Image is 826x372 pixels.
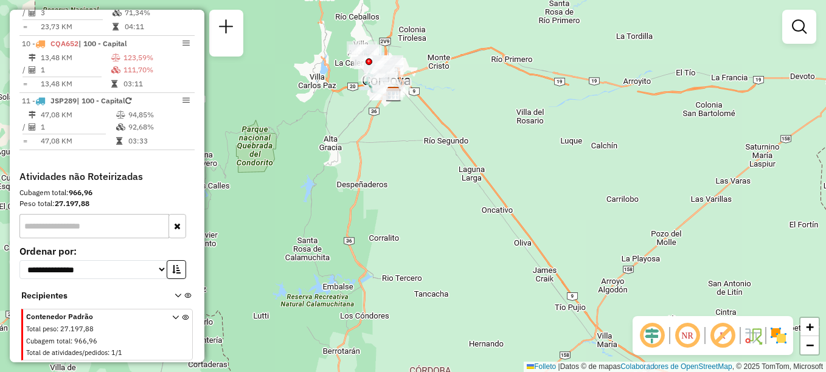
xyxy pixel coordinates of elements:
a: Nova sessão e pesquisa [214,15,238,42]
strong: 966,96 [69,188,92,197]
span: CQA652 [50,39,78,48]
td: 03:33 [128,135,189,147]
i: % de utilização da cubagem [113,9,122,16]
em: Opções [182,97,190,104]
span: − [806,337,814,353]
td: 123,59% [123,52,190,64]
span: Contenedor Padrão [26,311,158,322]
font: 71,34% [125,8,150,17]
td: 13,48 KM [40,78,111,90]
i: Total de Atividades [29,9,36,16]
i: Total de Atividades [29,66,36,74]
font: 11 - [22,96,35,105]
span: | 100 - Capital [77,96,125,105]
i: % de utilização do peso [111,54,120,61]
i: Distância Total [29,111,36,119]
span: Recipientes [21,289,159,302]
img: Exibir/Ocultar setores [769,326,788,345]
td: / [22,7,28,19]
td: / [22,121,28,133]
span: 966,96 [74,337,97,345]
span: : [108,348,109,357]
td: 1 [40,64,111,76]
font: 111,70% [123,65,153,74]
span: 27.197,88 [60,325,94,333]
i: % de utilização da cubagem [116,123,125,131]
label: Ordenar por: [19,244,195,258]
td: = [22,78,28,90]
span: Cubagem total [26,337,71,345]
i: Total de Atividades [29,123,36,131]
span: 1/1 [111,348,122,357]
i: Tempo total em rota [116,137,122,145]
font: 10 - [22,39,35,48]
i: Tempo total em rota [111,80,117,88]
img: SAZ AR AS Cordoba [386,86,401,102]
td: 47,08 KM [40,109,116,121]
i: Veículo já utilizado nesta sessão [125,97,131,105]
img: Fluxo de ruas [743,326,763,345]
span: JSP289 [50,96,77,105]
span: | [558,362,560,371]
i: % de utilização da cubagem [111,66,120,74]
a: Alejar [800,336,819,354]
i: % de utilização do peso [116,111,125,119]
i: Tempo total em rota [113,23,119,30]
span: Exibir rótulo [708,321,737,350]
td: = [22,21,28,33]
span: | 100 - Capital [78,39,127,48]
td: 3 [40,7,112,19]
span: Total peso [26,325,57,333]
td: 03:11 [123,78,190,90]
span: Ocultar deslocamento [637,321,667,350]
td: 23,73 KM [40,21,112,33]
h4: Atividades não Roteirizadas [19,171,195,182]
td: 13,48 KM [40,52,111,64]
div: Atividade não roteirizada - MARIANO S.A. [373,55,403,67]
i: Distância Total [29,54,36,61]
a: Exibir filtros [787,15,811,39]
strong: 27.197,88 [55,199,89,208]
div: Cubagem total: [19,187,195,198]
span: : [71,337,72,345]
td: / [22,64,28,76]
a: Acercar [800,318,819,336]
font: 92,68% [128,122,154,131]
em: Opções [182,40,190,47]
div: Peso total: [19,198,195,209]
div: Datos © de mapas , © 2025 TomTom, Microsoft [524,362,826,372]
td: 1 [40,121,116,133]
a: Colaboradores de OpenStreetMap [620,362,732,371]
button: Ordem crescente [167,260,186,279]
td: 47,08 KM [40,135,116,147]
span: Ocultar NR [673,321,702,350]
td: 94,85% [128,109,189,121]
span: : [57,325,58,333]
a: Folleto [527,362,556,371]
span: + [806,319,814,334]
td: 04:11 [124,21,183,33]
td: = [22,135,28,147]
span: Total de atividades/pedidos [26,348,108,357]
